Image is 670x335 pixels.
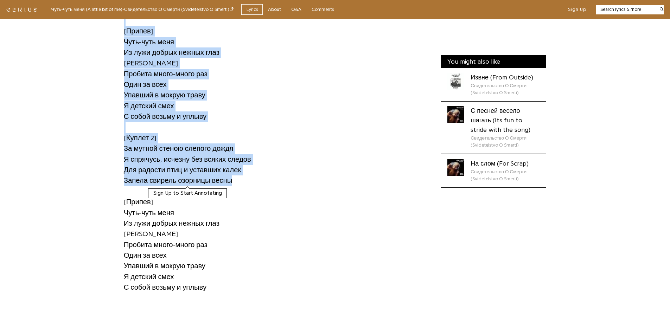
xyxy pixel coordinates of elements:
div: Cover art for С песней весело шагать (Its fun to stride with the song) by Свидетельство О Смерти ... [447,106,464,123]
a: Cover art for С песней весело шагать (Its fun to stride with the song) by Свидетельство О Смерти ... [441,102,546,154]
a: About [263,4,286,15]
div: С песней весело шагать (Its fun to stride with the song) [471,106,540,135]
button: Sign Up [568,6,586,13]
a: Cover art for На слом (For Scrap) by Свидетельство О Смерти (Svidetelstvo O Smerti)На слом (For S... [441,154,546,187]
div: Cover art for На слом (For Scrap) by Свидетельство О Смерти (Svidetelstvo O Smerti) [447,159,464,176]
div: Свидетельство О Смерти (Svidetelstvo O Smerti) [471,168,540,183]
a: Lyrics [241,4,263,15]
input: Search lyrics & more [596,6,655,13]
div: You might also like [441,55,546,68]
a: Comments [306,4,339,15]
a: Q&A [286,4,306,15]
div: Свидетельство О Смерти (Svidetelstvo O Smerti) [471,135,540,149]
div: На слом (For Scrap) [471,159,540,168]
div: Свидетельство О Смерти (Svidetelstvo O Smerti) [471,82,540,97]
button: Sign Up to Start Annotating [148,188,227,198]
div: Извне (From Outside) [471,73,540,82]
a: Cover art for Извне (From Outside) by Свидетельство О Смерти (Svidetelstvo O Smerti)Извне (From O... [441,68,546,102]
div: Cover art for Извне (From Outside) by Свидетельство О Смерти (Svidetelstvo O Smerti) [447,73,464,90]
div: Чуть-чуть меня (A little bit of me) - Свидетельство О Смерти (Svidetelstvo O Smerti) [51,6,234,13]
